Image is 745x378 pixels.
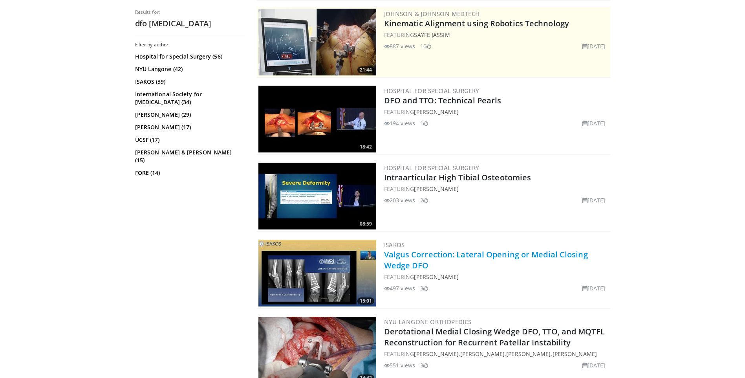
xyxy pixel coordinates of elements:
span: 08:59 [357,220,374,228]
a: [PERSON_NAME] & [PERSON_NAME] (15) [135,149,243,164]
a: [PERSON_NAME] (29) [135,111,243,119]
div: FEATURING [384,31,609,39]
li: 194 views [384,119,416,127]
a: [PERSON_NAME] (17) [135,123,243,131]
h3: Filter by author: [135,42,245,48]
a: [PERSON_NAME] [414,273,458,281]
div: FEATURING [384,273,609,281]
span: 18:42 [357,143,374,150]
a: Kinematic Alignment using Robotics Technology [384,18,569,29]
li: 1 [420,119,428,127]
a: Johnson & Johnson MedTech [384,10,480,18]
p: Results for: [135,9,245,15]
li: [DATE] [582,119,606,127]
h2: dfo [MEDICAL_DATA] [135,18,245,29]
a: DFO and TTO: Technical Pearls [384,95,502,106]
li: [DATE] [582,196,606,204]
li: 203 views [384,196,416,204]
a: Valgus Correction: Lateral Opening or Medial Closing Wedge DFO [384,249,588,271]
a: NYU Langone (42) [135,65,243,73]
li: [DATE] [582,361,606,369]
a: [PERSON_NAME] [414,108,458,116]
a: Derotational Medial Closing Wedge DFO, TTO, and MQTFL Reconstruction for Recurrent Patellar Insta... [384,326,605,348]
a: 18:42 [258,86,376,152]
a: 21:44 [258,9,376,75]
div: FEATURING [384,185,609,193]
a: [PERSON_NAME] [414,350,458,358]
a: [PERSON_NAME] [414,185,458,193]
a: Intraarticular High Tibial Osteotomies [384,172,531,183]
a: Hospital for Special Surgery (56) [135,53,243,61]
a: UCSF (17) [135,136,243,144]
a: Hospital for Special Surgery [384,87,480,95]
a: Hospital for Special Surgery [384,164,480,172]
li: 2 [420,196,428,204]
li: 497 views [384,284,416,292]
a: FORE (14) [135,169,243,177]
a: [PERSON_NAME] [506,350,551,358]
img: 40e124a3-e70d-4172-ab8a-49f908ce3a3a.300x170_q85_crop-smart_upscale.jpg [258,240,376,306]
div: FEATURING , , , [384,350,609,358]
span: 21:44 [357,66,374,73]
li: 3 [420,361,428,369]
li: [DATE] [582,42,606,50]
li: 551 views [384,361,416,369]
li: 887 views [384,42,416,50]
a: 08:59 [258,163,376,229]
img: 85482610-0380-4aae-aa4a-4a9be0c1a4f1.300x170_q85_crop-smart_upscale.jpg [258,9,376,75]
div: FEATURING [384,108,609,116]
a: International Society for [MEDICAL_DATA] (34) [135,90,243,106]
a: [PERSON_NAME] [460,350,505,358]
li: 3 [420,284,428,292]
a: Sayfe Jassim [414,31,450,39]
a: [PERSON_NAME] [553,350,597,358]
img: 52ef959d-42dc-48d6-be12-60ae4af42a08.300x170_q85_crop-smart_upscale.jpg [258,86,376,152]
a: ISAKOS [384,241,405,249]
span: 15:01 [357,297,374,305]
a: NYU Langone Orthopedics [384,318,472,326]
a: ISAKOS (39) [135,78,243,86]
a: 15:01 [258,240,376,306]
li: [DATE] [582,284,606,292]
li: 10 [420,42,431,50]
img: 8e1e3371-1a3d-4f1a-b533-ddbf2a88c78c.300x170_q85_crop-smart_upscale.jpg [258,163,376,229]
